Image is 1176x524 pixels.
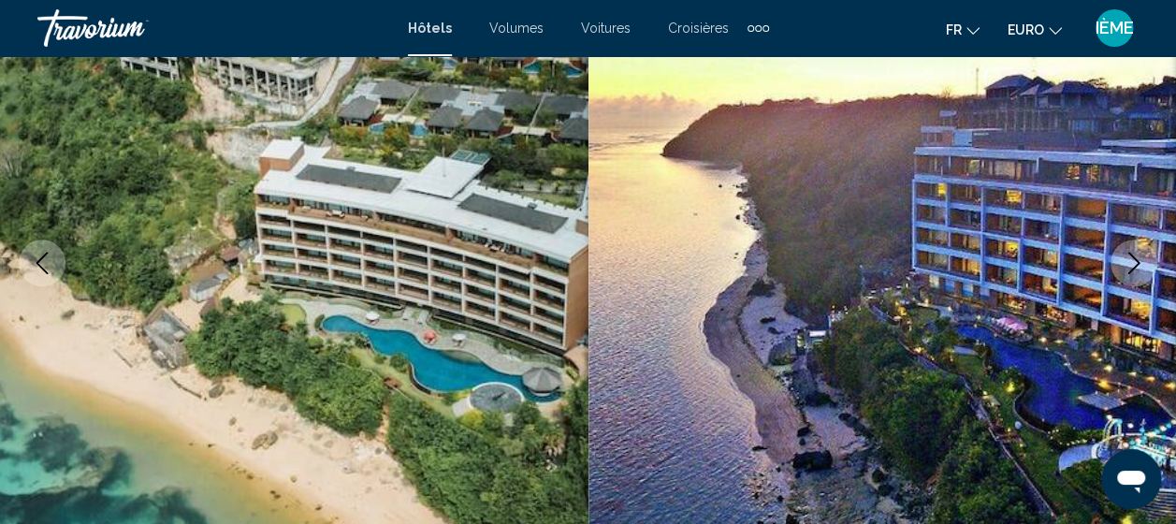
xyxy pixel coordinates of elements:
button: Changer la langue [946,16,980,43]
span: IÈME [1096,19,1134,37]
span: Fr [946,22,962,37]
a: Voitures [581,21,631,36]
a: Volumes [489,21,544,36]
button: Menu utilisateur [1090,8,1139,48]
a: Hôtels [408,21,452,36]
button: Image suivante [1111,240,1157,286]
span: EURO [1008,22,1044,37]
button: Changer de devise [1008,16,1062,43]
iframe: Button to launch messaging window [1101,449,1161,509]
button: Image précédente [19,240,65,286]
a: Croisières [668,21,729,36]
a: Travorium [37,9,389,47]
button: Éléments de navigation supplémentaires [748,13,769,43]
